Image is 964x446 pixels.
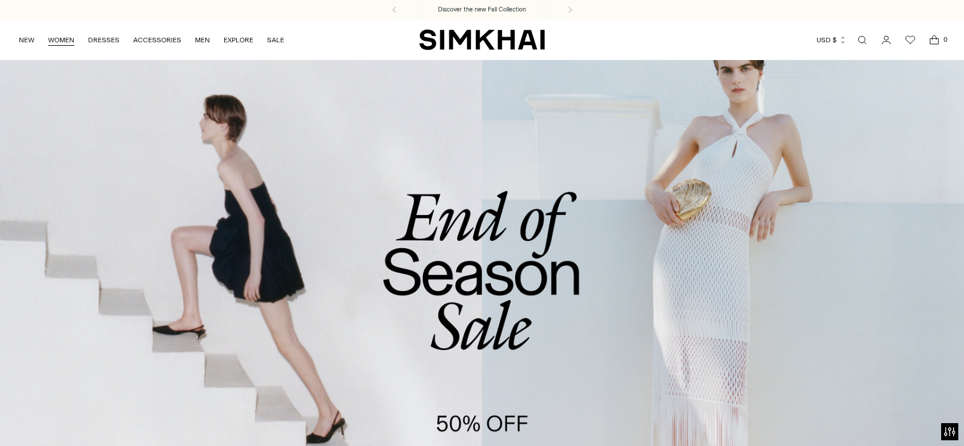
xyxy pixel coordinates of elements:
button: USD $ [816,27,847,53]
a: SIMKHAI [419,29,545,51]
a: Open cart modal [923,29,946,51]
a: WOMEN [48,27,74,53]
a: Go to the account page [875,29,898,51]
a: EXPLORE [224,27,253,53]
a: ACCESSORIES [133,27,181,53]
a: NEW [19,27,34,53]
a: DRESSES [88,27,119,53]
a: Open search modal [851,29,874,51]
a: Wishlist [899,29,922,51]
a: Discover the new Fall Collection [438,5,526,14]
span: 0 [940,34,950,45]
a: SALE [267,27,284,53]
a: MEN [195,27,210,53]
